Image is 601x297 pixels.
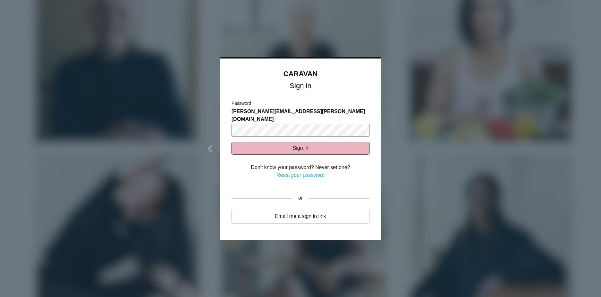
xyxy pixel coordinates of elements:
div: Don't know your password? Never set one? [231,164,370,171]
div: or [292,190,309,206]
a: CARAVAN [283,70,318,78]
h1: Sign in [231,83,370,89]
span: [PERSON_NAME][EMAIL_ADDRESS][PERSON_NAME][DOMAIN_NAME] [231,108,370,123]
a: Reset your password [276,172,325,178]
a: Email me a sign in link [231,209,370,224]
label: Password [231,100,251,107]
button: Sign in [231,142,370,155]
